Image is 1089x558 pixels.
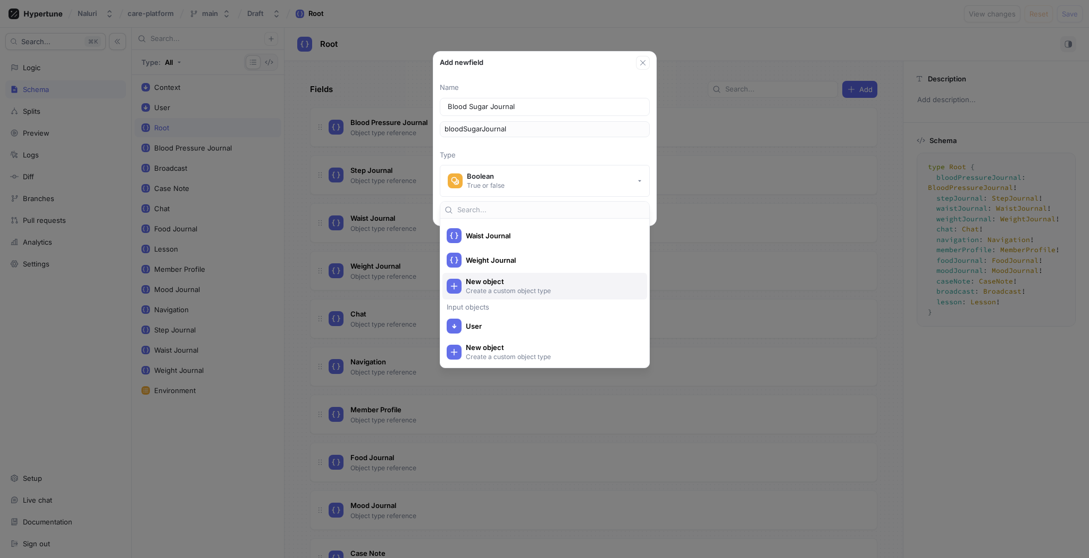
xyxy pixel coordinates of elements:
[440,57,483,68] p: Add new field
[466,286,636,295] p: Create a custom object type
[442,304,647,310] div: Input objects
[466,322,638,331] span: User
[466,343,638,352] span: New object
[448,102,642,112] input: Enter a name for this field
[467,172,505,181] div: Boolean
[466,231,638,240] span: Waist Journal
[440,82,650,93] p: Name
[467,181,505,190] div: True or false
[440,165,650,197] button: BooleanTrue or false
[457,205,645,215] input: Search...
[440,150,650,161] p: Type
[466,352,636,361] p: Create a custom object type
[466,256,638,265] span: Weight Journal
[466,277,638,286] span: New object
